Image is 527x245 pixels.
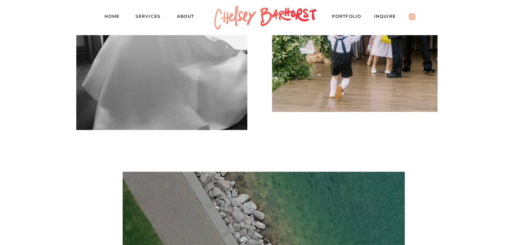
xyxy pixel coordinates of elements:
a: About [177,13,201,22]
a: Home [104,13,125,22]
a: Inquire [374,13,403,22]
a: Services [135,13,167,22]
a: PORTFOLIO [332,13,368,22]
